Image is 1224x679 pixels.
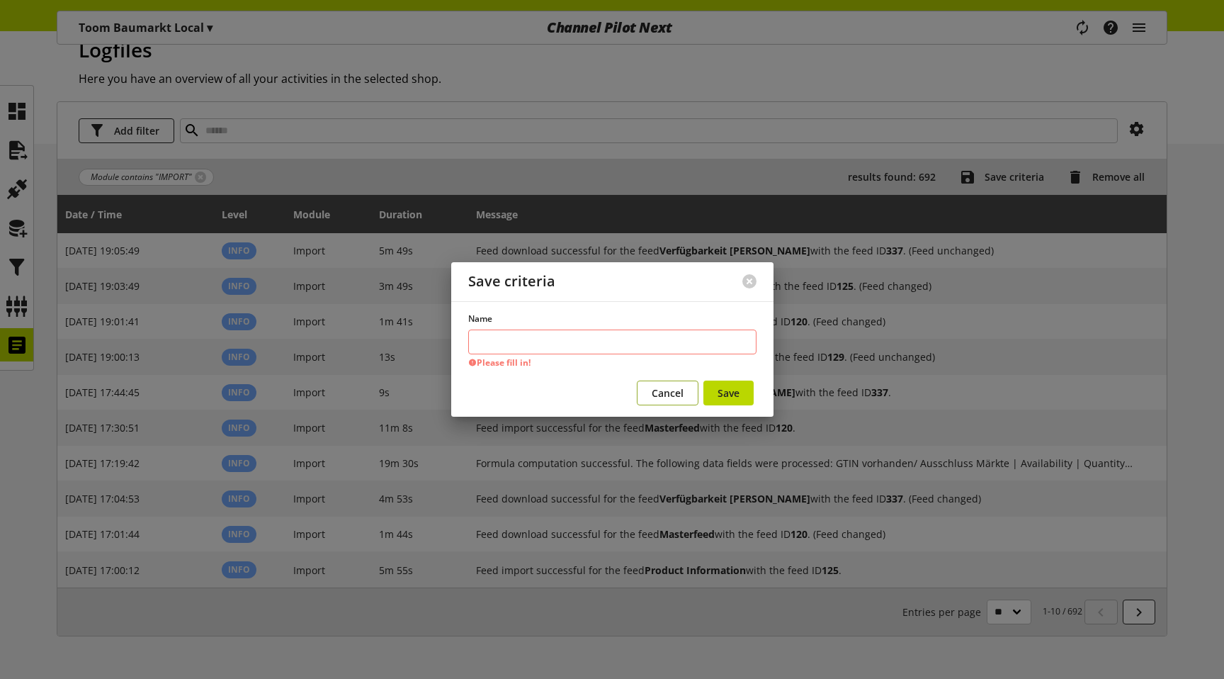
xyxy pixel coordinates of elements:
[652,386,684,400] span: Cancel
[468,274,555,290] h2: Save criteria
[703,381,754,405] button: Save
[718,386,739,400] span: Save
[468,313,492,325] span: Name
[637,381,698,405] button: Cancel
[468,357,756,369] p: Please fill in!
